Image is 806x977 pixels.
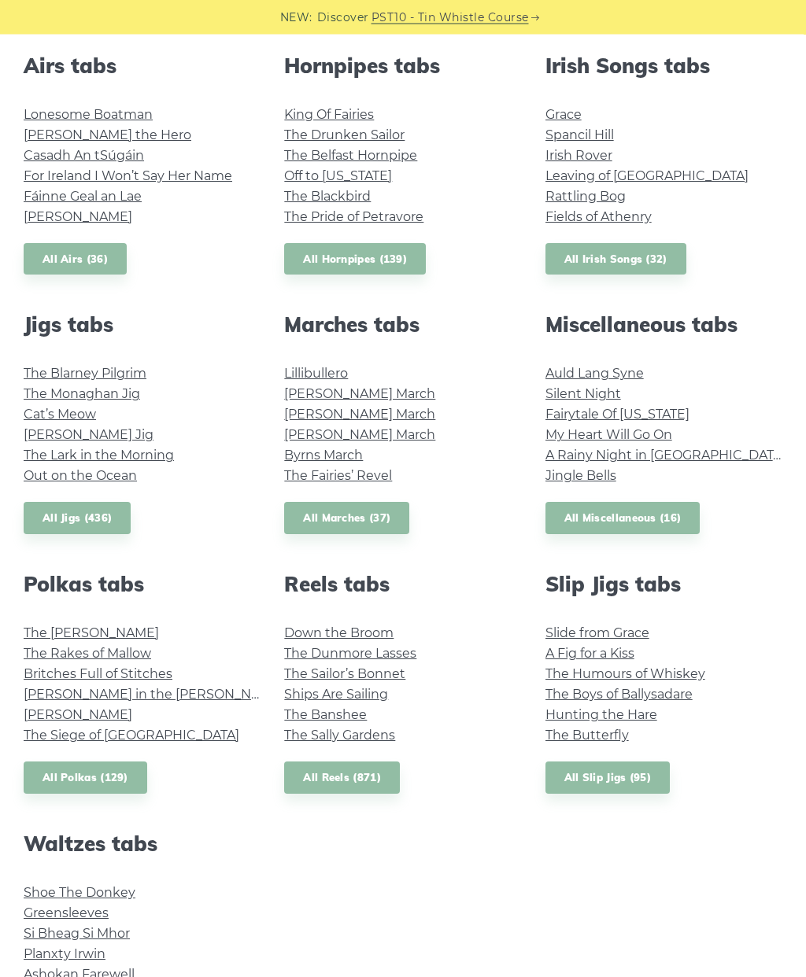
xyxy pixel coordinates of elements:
a: The Lark in the Morning [24,448,174,463]
a: [PERSON_NAME] March [284,428,435,443]
a: All Marches (37) [284,503,409,535]
a: Off to [US_STATE] [284,169,392,184]
a: Britches Full of Stitches [24,667,172,682]
a: The Humours of Whiskey [545,667,705,682]
a: The [PERSON_NAME] [24,626,159,641]
a: Grace [545,108,582,123]
a: The Rakes of Mallow [24,647,151,662]
a: All Irish Songs (32) [545,244,686,276]
a: The Blackbird [284,190,371,205]
a: Si­ Bheag Si­ Mhor [24,927,130,942]
a: [PERSON_NAME] [24,708,132,723]
a: All Polkas (129) [24,762,147,795]
a: Fields of Athenry [545,210,652,225]
a: The Pride of Petravore [284,210,423,225]
a: Fairytale Of [US_STATE] [545,407,690,422]
a: Lillibullero [284,367,348,382]
a: Spancil Hill [545,128,614,143]
a: The Sailor’s Bonnet [284,667,405,682]
a: Irish Rover [545,149,612,164]
h2: Reels tabs [284,573,521,597]
a: The Butterfly [545,728,629,743]
a: [PERSON_NAME] March [284,387,435,402]
a: All Jigs (436) [24,503,131,535]
span: Discover [317,9,369,27]
a: Down the Broom [284,626,394,641]
a: All Slip Jigs (95) [545,762,670,795]
a: Jingle Bells [545,469,616,484]
h2: Slip Jigs tabs [545,573,782,597]
a: All Hornpipes (139) [284,244,426,276]
a: [PERSON_NAME] March [284,407,435,422]
a: The Sally Gardens [284,728,395,743]
h2: Airs tabs [24,54,261,79]
a: The Boys of Ballysadare [545,688,693,702]
a: A Rainy Night in [GEOGRAPHIC_DATA] [545,448,786,463]
a: Auld Lang Syne [545,367,644,382]
a: My Heart Will Go On [545,428,672,443]
h2: Waltzes tabs [24,832,261,857]
a: Casadh An tSúgáin [24,149,144,164]
a: Planxty Irwin [24,947,105,962]
a: All Reels (871) [284,762,400,795]
a: [PERSON_NAME] in the [PERSON_NAME] [24,688,284,702]
h2: Hornpipes tabs [284,54,521,79]
a: Leaving of [GEOGRAPHIC_DATA] [545,169,749,184]
a: Out on the Ocean [24,469,137,484]
a: Fáinne Geal an Lae [24,190,142,205]
h2: Polkas tabs [24,573,261,597]
a: The Blarney Pilgrim [24,367,146,382]
a: [PERSON_NAME] Jig [24,428,153,443]
a: The Monaghan Jig [24,387,140,402]
a: Lonesome Boatman [24,108,153,123]
a: Rattling Bog [545,190,626,205]
a: PST10 - Tin Whistle Course [372,9,529,27]
a: Slide from Grace [545,626,649,641]
a: The Drunken Sailor [284,128,405,143]
a: The Banshee [284,708,367,723]
a: For Ireland I Won’t Say Her Name [24,169,232,184]
a: The Belfast Hornpipe [284,149,417,164]
a: King Of Fairies [284,108,374,123]
a: The Fairies’ Revel [284,469,392,484]
a: The Dunmore Lasses [284,647,416,662]
a: Shoe The Donkey [24,886,135,901]
a: All Miscellaneous (16) [545,503,701,535]
a: Silent Night [545,387,621,402]
h2: Irish Songs tabs [545,54,782,79]
h2: Miscellaneous tabs [545,313,782,337]
a: Greensleeves [24,906,109,921]
h2: Marches tabs [284,313,521,337]
a: Byrns March [284,448,363,463]
a: A Fig for a Kiss [545,647,634,662]
h2: Jigs tabs [24,313,261,337]
span: NEW: [280,9,312,27]
a: All Airs (36) [24,244,127,276]
a: [PERSON_NAME] the Hero [24,128,191,143]
a: Ships Are Sailing [284,688,388,702]
a: The Siege of [GEOGRAPHIC_DATA] [24,728,239,743]
a: Hunting the Hare [545,708,657,723]
a: [PERSON_NAME] [24,210,132,225]
a: Cat’s Meow [24,407,96,422]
